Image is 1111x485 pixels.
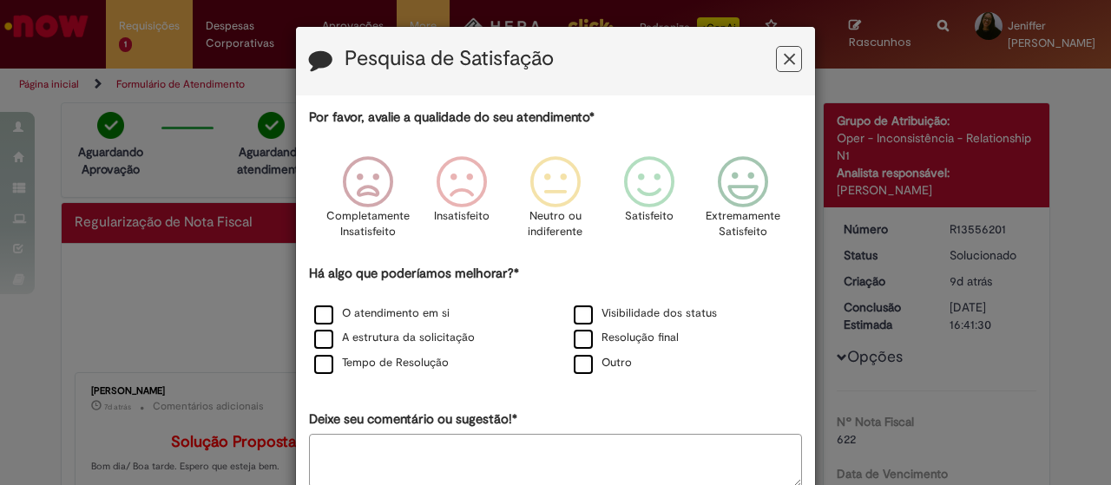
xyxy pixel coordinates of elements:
p: Insatisfeito [434,208,490,225]
label: Deixe seu comentário ou sugestão!* [309,410,517,429]
p: Completamente Insatisfeito [326,208,410,240]
p: Neutro ou indiferente [524,208,587,240]
label: Tempo de Resolução [314,355,449,371]
div: Há algo que poderíamos melhorar?* [309,265,802,377]
div: Completamente Insatisfeito [323,143,411,262]
label: Visibilidade dos status [574,305,717,322]
p: Satisfeito [625,208,674,225]
div: Neutro ou indiferente [511,143,600,262]
label: A estrutura da solicitação [314,330,475,346]
div: Insatisfeito [417,143,506,262]
label: Pesquisa de Satisfação [345,48,554,70]
label: O atendimento em si [314,305,450,322]
p: Extremamente Satisfeito [706,208,780,240]
div: Satisfeito [605,143,694,262]
label: Por favor, avalie a qualidade do seu atendimento* [309,108,595,127]
div: Extremamente Satisfeito [699,143,787,262]
label: Resolução final [574,330,679,346]
label: Outro [574,355,632,371]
